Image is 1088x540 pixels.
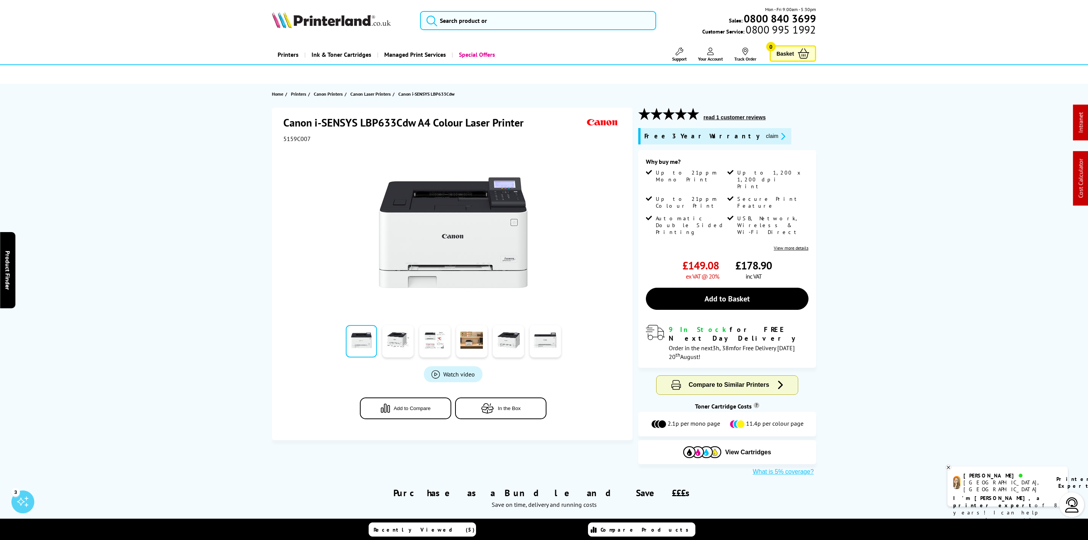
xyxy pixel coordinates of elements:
[765,6,816,13] span: Mon - Fri 9:00am - 5:30pm
[350,90,393,98] a: Canon Laser Printers
[672,56,687,62] span: Support
[766,42,776,51] span: 0
[644,446,810,458] button: View Cartridges
[656,169,725,183] span: Up to 21ppm Mono Print
[638,402,816,410] div: Toner Cartridge Costs
[682,258,719,272] span: £149.08
[676,351,680,358] sup: th
[498,405,521,411] span: In the Box
[735,258,772,272] span: £178.90
[272,11,411,30] a: Printerland Logo
[377,45,452,64] a: Managed Print Services
[272,90,283,98] span: Home
[737,215,807,236] span: USB, Network, Wireless & Wi-Fi Direct
[743,15,816,22] a: 0800 840 3699
[770,45,816,62] a: Basket 0
[953,476,960,489] img: amy-livechat.png
[291,90,308,98] a: Printers
[1077,159,1085,198] a: Cost Calculator
[668,420,720,429] span: 2.1p per mono page
[350,90,391,98] span: Canon Laser Printers
[272,90,285,98] a: Home
[701,114,768,121] button: read 1 customer reviews
[646,158,808,169] div: Why buy me?
[669,325,808,343] div: for FREE Next Day Delivery
[776,48,794,59] span: Basket
[452,45,501,64] a: Special Offers
[744,11,816,26] b: 0800 840 3699
[686,272,719,280] span: ex VAT @ 20%
[953,495,1042,509] b: I'm [PERSON_NAME], a printer expert
[601,526,693,533] span: Compare Products
[443,370,475,378] span: Watch video
[746,420,804,429] span: 11.4p per colour page
[283,115,531,130] h1: Canon i-SENSYS LBP633Cdw A4 Colour Laser Printer
[754,402,759,408] sup: Cost per page
[683,446,721,458] img: Cartridges
[272,45,304,64] a: Printers
[1077,112,1085,133] a: Intranet
[698,56,723,62] span: Your Account
[737,195,807,209] span: Secure Print Feature
[656,215,725,236] span: Automatic Double Sided Printing
[455,397,546,419] button: In the Box
[698,48,723,62] a: Your Account
[689,381,769,388] span: Compare to Similar Printers
[379,158,528,307] img: Canon i-SENSYS LBP633Cdw
[314,90,343,98] span: Canon Printers
[646,288,808,310] a: Add to Basket
[369,522,476,537] a: Recently Viewed (5)
[656,195,725,209] span: Up to 21ppm Colour Print
[394,405,431,411] span: Add to Compare
[272,476,816,512] div: Purchase as a Bundle and Save £££s
[774,245,808,251] a: View more details
[398,91,455,97] span: Canon i-SENSYS LBP633Cdw
[669,325,730,334] span: 9 In Stock
[314,90,345,98] a: Canon Printers
[291,90,306,98] span: Printers
[374,526,475,533] span: Recently Viewed (5)
[588,522,695,537] a: Compare Products
[4,250,11,290] span: Product Finder
[764,132,788,141] button: promo-description
[713,344,734,352] span: 3h, 38m
[657,376,798,394] button: Compare to Similar Printers
[646,325,808,360] div: modal_delivery
[672,48,687,62] a: Support
[725,449,771,456] span: View Cartridges
[746,272,762,280] span: inc VAT
[420,11,656,30] input: Search product or
[312,45,371,64] span: Ink & Toner Cartridges
[585,115,620,130] img: Canon
[272,11,391,28] img: Printerland Logo
[734,48,756,62] a: Track Order
[963,472,1047,479] div: [PERSON_NAME]
[1064,497,1080,513] img: user-headset-light.svg
[702,26,816,35] span: Customer Service:
[283,135,311,143] span: 5159C007
[669,344,795,361] span: Order in the next for Free Delivery [DATE] 20 August!
[737,169,807,190] span: Up to 1,200 x 1,200 dpi Print
[729,17,743,24] span: Sales:
[304,45,377,64] a: Ink & Toner Cartridges
[751,468,816,476] button: What is 5% coverage?
[360,397,451,419] button: Add to Compare
[281,501,807,508] div: Save on time, delivery and running costs
[963,479,1047,493] div: [GEOGRAPHIC_DATA], [GEOGRAPHIC_DATA]
[11,488,20,496] div: 3
[644,132,760,141] span: Free 3 Year Warranty
[953,495,1062,531] p: of 8 years! I can help you choose the right product
[424,366,482,382] a: Product_All_Videos
[745,26,816,33] span: 0800 995 1992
